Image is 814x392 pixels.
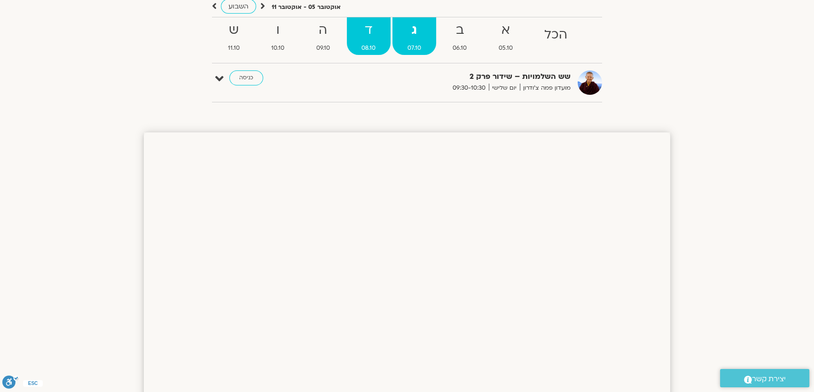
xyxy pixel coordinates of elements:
[301,43,345,53] span: 09.10
[213,17,255,55] a: ש11.10
[301,20,345,41] strong: ה
[301,17,345,55] a: ה09.10
[347,43,391,53] span: 08.10
[257,17,300,55] a: ו10.10
[229,70,263,85] a: כניסה
[484,43,528,53] span: 05.10
[213,20,255,41] strong: ש
[257,43,300,53] span: 10.10
[449,83,489,93] span: 09:30-10:30
[520,83,571,93] span: מועדון פמה צ'ודרון
[347,20,391,41] strong: ד
[272,2,341,12] p: אוקטובר 05 - אוקטובר 11
[257,20,300,41] strong: ו
[340,70,571,83] strong: שש השלמויות – שידור פרק 2
[752,373,786,385] span: יצירת קשר
[392,43,436,53] span: 07.10
[392,17,436,55] a: ג07.10
[438,20,482,41] strong: ב
[484,20,528,41] strong: א
[347,17,391,55] a: ד08.10
[438,43,482,53] span: 06.10
[489,83,520,93] span: יום שלישי
[484,17,528,55] a: א05.10
[213,43,255,53] span: 11.10
[228,2,249,11] span: השבוע
[530,24,583,46] strong: הכל
[438,17,482,55] a: ב06.10
[530,17,583,55] a: הכל
[392,20,436,41] strong: ג
[720,369,809,387] a: יצירת קשר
